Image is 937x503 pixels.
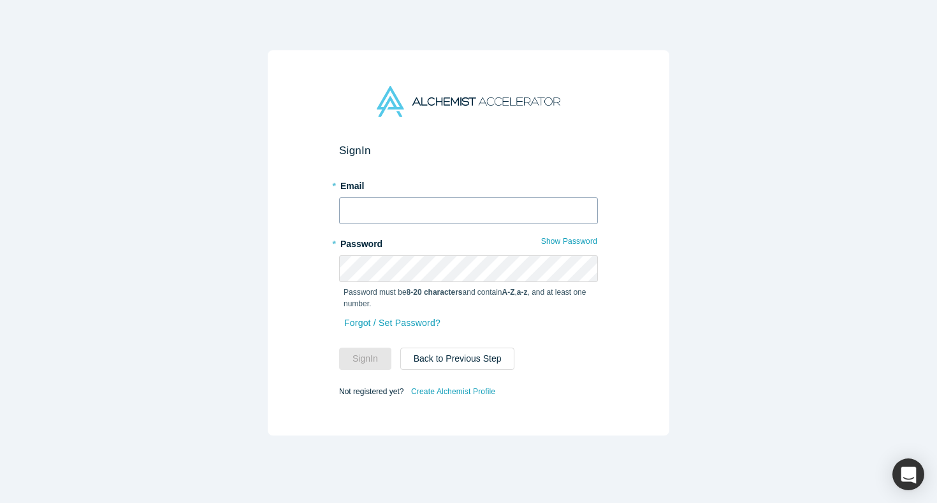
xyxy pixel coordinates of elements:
[502,288,515,297] strong: A-Z
[339,175,598,193] label: Email
[541,233,598,250] button: Show Password
[377,86,560,117] img: Alchemist Accelerator Logo
[339,348,391,370] button: SignIn
[339,233,598,251] label: Password
[339,386,403,395] span: Not registered yet?
[339,144,598,157] h2: Sign In
[407,288,463,297] strong: 8-20 characters
[517,288,528,297] strong: a-z
[410,383,496,400] a: Create Alchemist Profile
[344,312,441,334] a: Forgot / Set Password?
[344,287,593,309] p: Password must be and contain , , and at least one number.
[400,348,515,370] button: Back to Previous Step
